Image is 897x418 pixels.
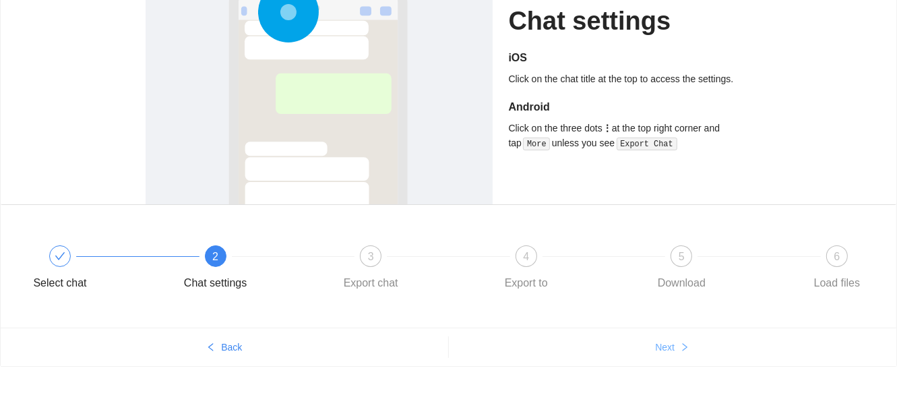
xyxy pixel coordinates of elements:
div: Select chat [21,245,177,294]
span: left [206,342,216,353]
span: Back [221,340,242,355]
div: 6Load files [798,245,876,294]
button: leftBack [1,336,448,358]
span: Next [655,340,675,355]
code: More [523,138,550,151]
span: right [680,342,689,353]
div: 3Export chat [332,245,487,294]
div: 5Download [642,245,798,294]
span: 6 [834,251,840,262]
code: Export Chat [617,138,677,151]
span: 3 [368,251,374,262]
span: 2 [212,251,218,262]
div: Download [658,272,706,294]
h1: Chat settings [509,5,752,37]
div: Export chat [344,272,398,294]
div: Chat settings [184,272,247,294]
span: 4 [523,251,529,262]
div: Click on the three dots at the top right corner and tap unless you see [509,121,752,151]
div: Load files [814,272,861,294]
button: Nextright [449,336,897,358]
span: 5 [679,251,685,262]
h5: iOS [509,50,752,66]
span: check [55,251,65,262]
div: 2Chat settings [177,245,332,294]
div: Export to [505,272,548,294]
div: 4Export to [487,245,643,294]
div: Click on the chat title at the top to access the settings. [509,71,752,86]
div: Select chat [33,272,86,294]
b: ⋮ [602,123,612,133]
h5: Android [509,99,752,115]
